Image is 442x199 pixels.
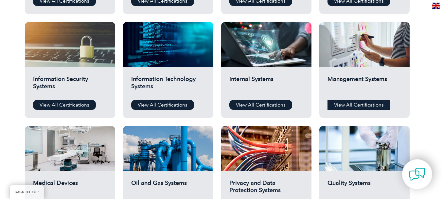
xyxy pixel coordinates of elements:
[33,179,107,199] h2: Medical Devices
[409,166,425,183] img: contact-chat.png
[131,100,194,110] a: View All Certifications
[327,179,401,199] h2: Quality Systems
[33,75,107,95] h2: Information Security Systems
[131,179,205,199] h2: Oil and Gas Systems
[327,75,401,95] h2: Management Systems
[432,3,440,9] img: en
[131,75,205,95] h2: Information Technology Systems
[229,179,303,199] h2: Privacy and Data Protection Systems
[229,100,292,110] a: View All Certifications
[327,100,390,110] a: View All Certifications
[33,100,96,110] a: View All Certifications
[229,75,303,95] h2: Internal Systems
[10,185,44,199] a: BACK TO TOP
